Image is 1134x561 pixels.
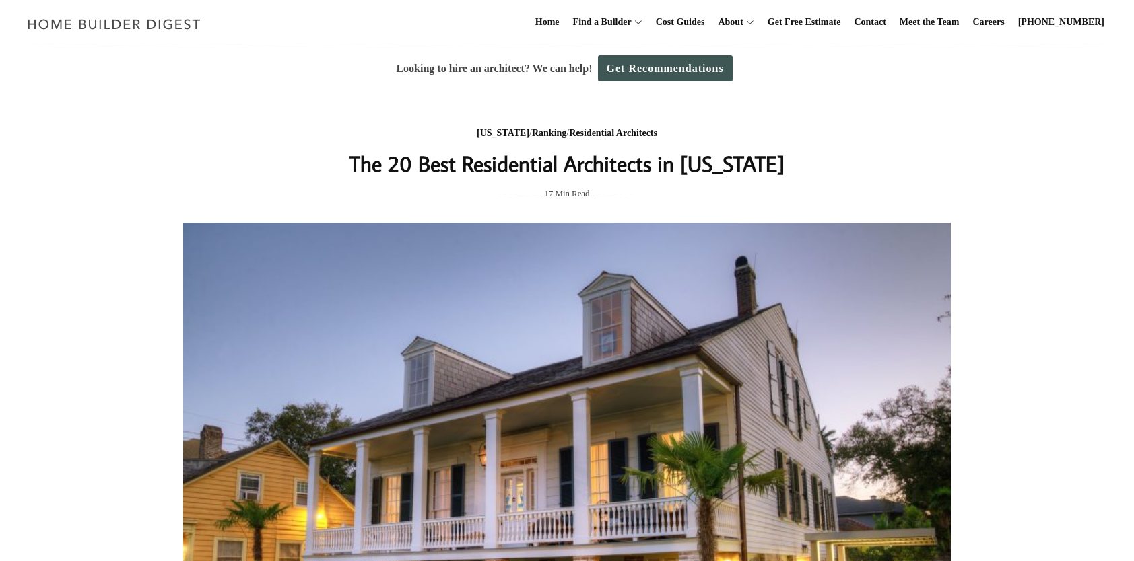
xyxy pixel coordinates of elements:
a: Find a Builder [568,1,632,44]
img: Home Builder Digest [22,11,207,37]
h1: The 20 Best Residential Architects in [US_STATE] [298,147,836,180]
a: Careers [968,1,1010,44]
a: About [712,1,743,44]
a: Contact [848,1,891,44]
a: Meet the Team [894,1,965,44]
a: Get Free Estimate [762,1,846,44]
span: 17 Min Read [545,186,590,201]
a: [US_STATE] [477,128,529,138]
a: Residential Architects [569,128,657,138]
a: Get Recommendations [598,55,733,81]
a: Ranking [532,128,566,138]
div: / / [298,125,836,142]
a: Home [530,1,565,44]
a: [PHONE_NUMBER] [1013,1,1110,44]
a: Cost Guides [651,1,710,44]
